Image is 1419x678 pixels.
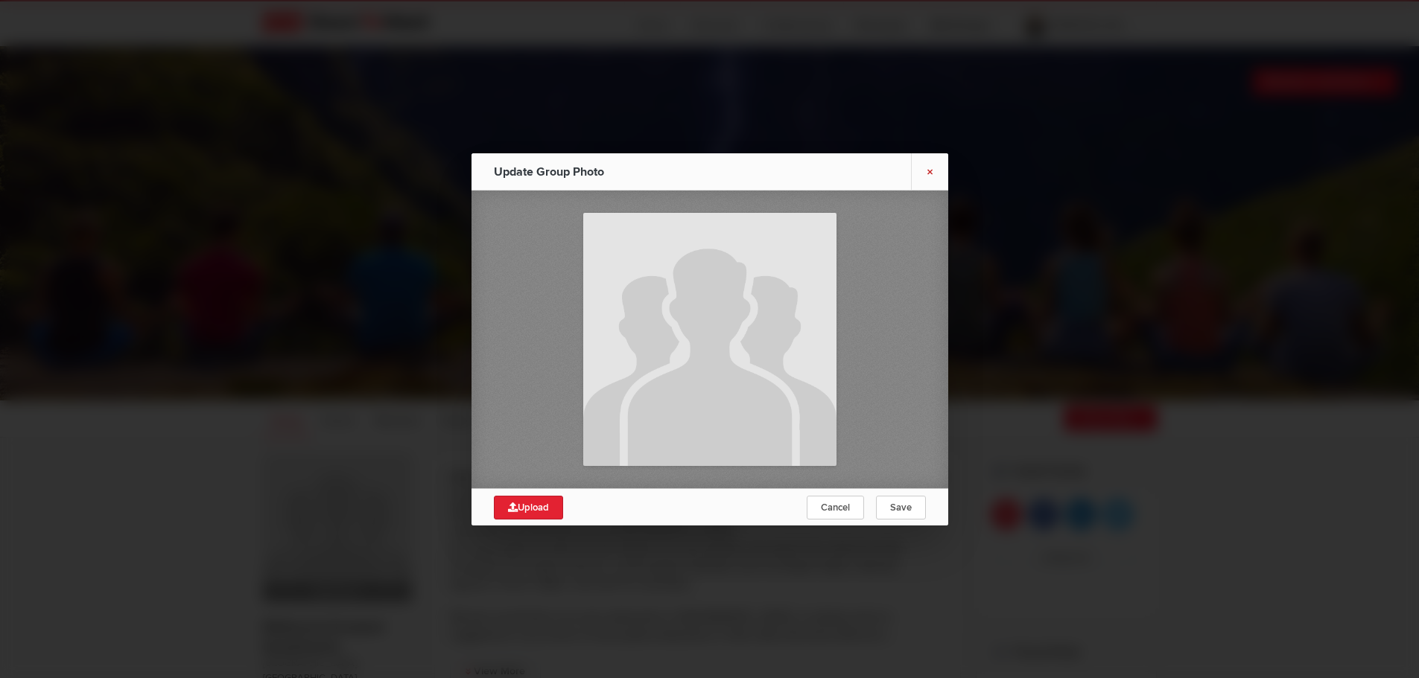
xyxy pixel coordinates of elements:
[494,153,658,191] div: Update Group Photo
[508,502,549,514] span: Upload
[821,502,850,514] span: Cancel
[494,496,563,519] a: Upload
[890,502,912,514] span: Save
[911,153,948,190] a: ×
